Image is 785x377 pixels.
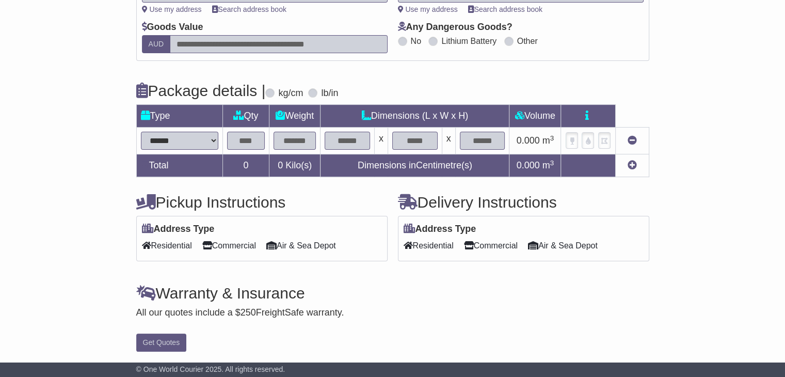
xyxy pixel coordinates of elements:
[136,285,649,302] h4: Warranty & Insurance
[398,22,512,33] label: Any Dangerous Goods?
[321,154,509,177] td: Dimensions in Centimetre(s)
[517,36,538,46] label: Other
[269,154,321,177] td: Kilo(s)
[628,160,637,170] a: Add new item
[136,194,388,211] h4: Pickup Instructions
[136,365,285,373] span: © One World Courier 2025. All rights reserved.
[212,5,286,13] a: Search address book
[136,307,649,319] div: All our quotes include a $ FreightSafe warranty.
[517,160,540,170] span: 0.000
[517,135,540,146] span: 0.000
[542,160,554,170] span: m
[278,160,283,170] span: 0
[142,22,203,33] label: Goods Value
[528,238,598,254] span: Air & Sea Depot
[404,224,476,235] label: Address Type
[142,5,202,13] a: Use my address
[398,194,649,211] h4: Delivery Instructions
[278,88,303,99] label: kg/cm
[441,36,496,46] label: Lithium Battery
[136,105,222,128] td: Type
[136,82,266,99] h4: Package details |
[468,5,542,13] a: Search address book
[222,154,269,177] td: 0
[628,135,637,146] a: Remove this item
[550,159,554,167] sup: 3
[509,105,561,128] td: Volume
[266,238,336,254] span: Air & Sea Depot
[398,5,458,13] a: Use my address
[442,128,455,154] td: x
[321,105,509,128] td: Dimensions (L x W x H)
[411,36,421,46] label: No
[142,35,171,53] label: AUD
[136,154,222,177] td: Total
[404,238,454,254] span: Residential
[321,88,338,99] label: lb/in
[142,224,215,235] label: Address Type
[550,134,554,142] sup: 3
[269,105,321,128] td: Weight
[142,238,192,254] span: Residential
[241,307,256,318] span: 250
[374,128,388,154] td: x
[136,334,187,352] button: Get Quotes
[464,238,518,254] span: Commercial
[542,135,554,146] span: m
[202,238,256,254] span: Commercial
[222,105,269,128] td: Qty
